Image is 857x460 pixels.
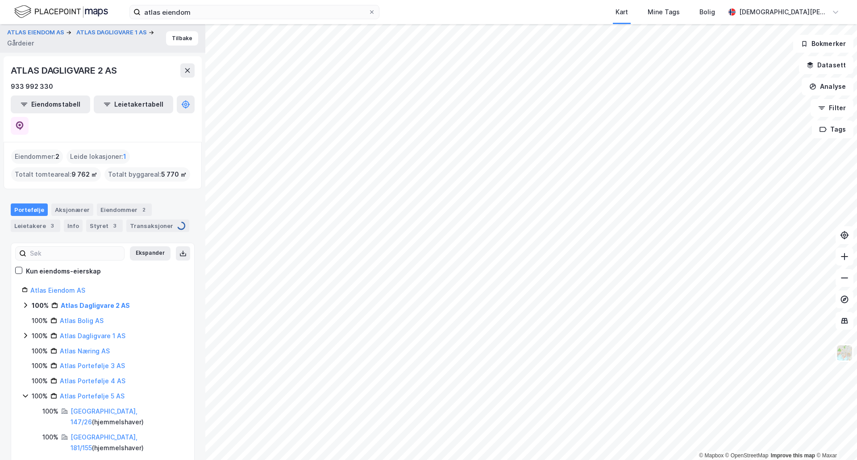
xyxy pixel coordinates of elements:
div: Info [64,220,83,232]
div: Mine Tags [648,7,680,17]
a: Mapbox [699,452,724,459]
button: Bokmerker [793,35,853,53]
a: Atlas Portefølje 3 AS [60,362,125,369]
div: ATLAS DAGLIGVARE 2 AS [11,63,119,78]
a: Atlas Eiendom AS [30,286,85,294]
a: Atlas Dagligvare 2 AS [61,302,130,309]
button: Filter [811,99,853,117]
div: [DEMOGRAPHIC_DATA][PERSON_NAME] [739,7,828,17]
button: Tilbake [166,31,198,46]
div: Kontrollprogram for chat [812,417,857,460]
input: Søk [26,247,124,260]
div: 2 [139,205,148,214]
div: Kart [616,7,628,17]
div: 100% [32,391,48,402]
div: Eiendommer : [11,149,63,164]
span: 2 [55,151,59,162]
div: Kun eiendoms-eierskap [26,266,101,277]
div: 100% [32,300,49,311]
span: 5 770 ㎡ [161,169,187,180]
div: Aksjonærer [51,203,93,216]
button: ATLAS EIENDOM AS [7,28,66,37]
div: 100% [32,315,48,326]
div: 100% [32,376,48,386]
a: OpenStreetMap [725,452,769,459]
div: Eiendommer [97,203,152,216]
button: Leietakertabell [94,95,173,113]
button: Eiendomstabell [11,95,90,113]
input: Søk på adresse, matrikkel, gårdeiere, leietakere eller personer [141,5,368,19]
a: Improve this map [771,452,815,459]
div: 100% [42,432,58,443]
div: Styret [86,220,123,232]
a: Atlas Portefølje 5 AS [60,392,125,400]
div: 100% [42,406,58,417]
div: 100% [32,346,48,356]
img: spinner.a6d8c91a73a9ac5275cf975e30b51cfb.svg [177,221,186,230]
a: Atlas Dagligvare 1 AS [60,332,125,340]
div: ( hjemmelshaver ) [71,432,183,453]
div: ( hjemmelshaver ) [71,406,183,427]
span: 1 [123,151,126,162]
div: 933 992 330 [11,81,53,92]
button: Tags [812,120,853,138]
div: Totalt tomteareal : [11,167,101,182]
div: Totalt byggareal : [104,167,190,182]
div: 100% [32,331,48,341]
div: Bolig [699,7,715,17]
button: Ekspander [130,246,171,261]
a: Atlas Bolig AS [60,317,104,324]
div: Transaksjoner [126,220,189,232]
iframe: Chat Widget [812,417,857,460]
a: Atlas Næring AS [60,347,110,355]
img: Z [836,344,853,361]
div: Leide lokasjoner : [67,149,130,164]
span: 9 762 ㎡ [71,169,97,180]
button: ATLAS DAGLIGVARE 1 AS [76,28,149,37]
div: 3 [48,221,57,230]
div: 100% [32,361,48,371]
div: 3 [110,221,119,230]
a: Atlas Portefølje 4 AS [60,377,125,385]
a: [GEOGRAPHIC_DATA], 181/155 [71,433,137,452]
div: Portefølje [11,203,48,216]
div: Leietakere [11,220,60,232]
img: logo.f888ab2527a4732fd821a326f86c7f29.svg [14,4,108,20]
button: Datasett [799,56,853,74]
button: Analyse [802,78,853,95]
a: [GEOGRAPHIC_DATA], 147/26 [71,407,137,426]
div: Gårdeier [7,38,34,49]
